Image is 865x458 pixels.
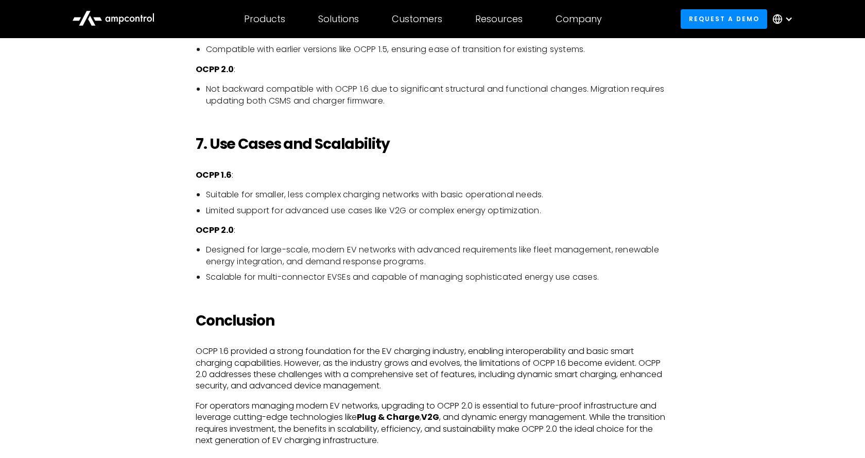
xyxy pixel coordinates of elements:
div: Customers [392,13,442,25]
li: Compatible with earlier versions like OCPP 1.5, ensuring ease of transition for existing systems. [206,44,669,55]
p: : [196,64,669,75]
p: : [196,225,669,236]
li: Scalable for multi-connector EVSEs and capable of managing sophisticated energy use cases. [206,272,669,283]
p: OCPP 1.6 provided a strong foundation for the EV charging industry, enabling interoperability and... [196,346,669,392]
strong: Plug & Charge [357,411,420,423]
div: Solutions [318,13,359,25]
strong: Conclusion [196,311,274,331]
strong: OCPP 2.0 [196,63,234,75]
li: Limited support for advanced use cases like V2G or complex energy optimization. [206,205,669,216]
div: Resources [475,13,523,25]
div: Company [556,13,602,25]
div: Products [244,13,285,25]
li: Not backward compatible with OCPP 1.6 due to significant structural and functional changes. Migra... [206,83,669,107]
strong: OCPP 1.6 [196,169,232,181]
strong: 7. Use Cases and Scalability [196,134,390,154]
strong: V2G [421,411,439,423]
li: Suitable for smaller, less complex charging networks with basic operational needs. [206,189,669,200]
a: Request a demo [681,9,767,28]
strong: OCPP 2.0 [196,224,234,236]
p: : [196,169,669,181]
p: For operators managing modern EV networks, upgrading to OCPP 2.0 is essential to future-proof inf... [196,400,669,447]
li: Designed for large-scale, modern EV networks with advanced requirements like fleet management, re... [206,244,669,267]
